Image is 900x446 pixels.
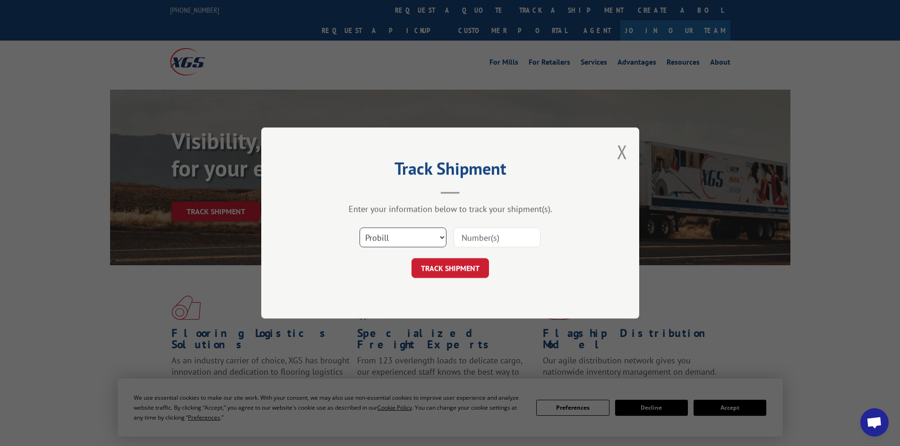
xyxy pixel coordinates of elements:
a: Open chat [860,408,889,437]
input: Number(s) [454,227,540,247]
div: Enter your information below to track your shipment(s). [309,203,592,214]
h2: Track Shipment [309,162,592,180]
button: TRACK SHIPMENT [411,258,489,278]
button: Close modal [617,139,627,164]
